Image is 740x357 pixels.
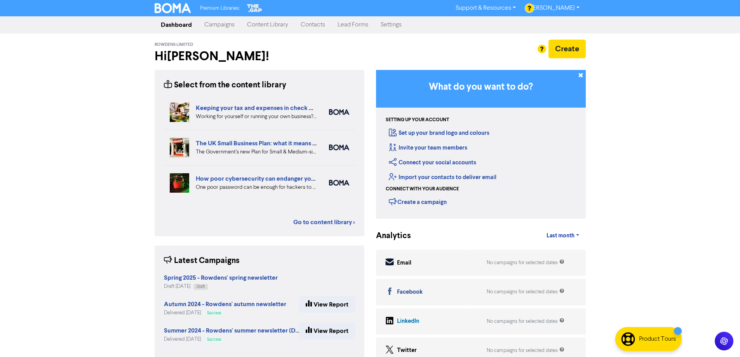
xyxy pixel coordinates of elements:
a: Autumn 2024 - Rowdens' autumn newsletter [164,301,286,308]
div: No campaigns for selected dates [487,318,564,325]
span: Rowdens Limited [155,42,193,47]
a: Lead Forms [331,17,374,33]
div: LinkedIn [397,317,419,326]
a: Contacts [294,17,331,33]
a: Keeping your tax and expenses in check when you are self-employed [196,104,388,112]
a: Spring 2025 - Rowdens' spring newsletter [164,275,278,281]
a: Settings [374,17,408,33]
a: Support & Resources [449,2,522,14]
span: Success [207,311,221,315]
div: One poor password can be enough for hackers to destroy your business systems. We’ve shared five i... [196,183,317,192]
button: Create [548,40,586,58]
h2: Hi [PERSON_NAME] ! [155,49,364,64]
div: Setting up your account [386,117,449,124]
a: Invite your team members [389,144,467,152]
div: Latest Campaigns [164,255,240,267]
div: Analytics [376,230,401,242]
a: View Report [299,323,355,339]
div: Create a campaign [389,196,447,207]
a: Import your contacts to deliver email [389,174,496,181]
strong: Autumn 2024 - Rowdens' autumn newsletter [164,300,286,308]
div: Working for yourself or running your own business? Setup robust systems for expenses & tax requir... [196,113,317,121]
img: boma [329,145,349,150]
div: No campaigns for selected dates [487,259,564,266]
span: Draft [197,285,205,289]
span: Last month [547,232,575,239]
a: Connect your social accounts [389,159,476,166]
img: boma [329,180,349,186]
img: BOMA Logo [155,3,191,13]
a: [PERSON_NAME] [522,2,585,14]
a: Go to content library > [293,218,355,227]
div: Connect with your audience [386,186,459,193]
strong: Summer 2024 - Rowdens' summer newsletter (Duplicated) [164,327,324,334]
a: Set up your brand logo and colours [389,129,489,137]
a: Content Library [241,17,294,33]
a: View Report [299,296,355,313]
div: Draft [DATE] [164,283,278,290]
div: No campaigns for selected dates [487,347,564,354]
strong: Spring 2025 - Rowdens' spring newsletter [164,274,278,282]
div: No campaigns for selected dates [487,288,564,296]
h3: What do you want to do? [388,82,574,93]
a: Dashboard [155,17,198,33]
span: Premium Libraries: [200,6,240,11]
img: boma_accounting [329,109,349,115]
a: Campaigns [198,17,241,33]
div: Delivered [DATE] [164,309,286,317]
div: Select from the content library [164,79,286,91]
div: Email [397,259,411,268]
div: Facebook [397,288,423,297]
iframe: Chat Widget [701,320,740,357]
div: The Government’s new Plan for Small & Medium-sized Businesses (SMBs) offers a number of new oppor... [196,148,317,156]
img: The Gap [246,3,263,13]
a: Summer 2024 - Rowdens' summer newsletter (Duplicated) [164,328,324,334]
span: Success [207,338,221,341]
a: How poor cybersecurity can endanger your small business [196,175,357,183]
div: Delivered [DATE] [164,336,299,343]
div: Twitter [397,346,417,355]
a: The UK Small Business Plan: what it means for your business [196,139,360,147]
a: Last month [540,228,585,244]
div: Getting Started in BOMA [376,70,586,219]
